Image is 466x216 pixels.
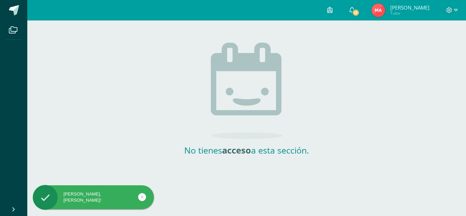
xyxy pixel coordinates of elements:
[211,43,282,139] img: no_activities.png
[33,191,154,203] div: [PERSON_NAME], [PERSON_NAME]!
[222,144,251,156] strong: acceso
[390,4,429,11] span: [PERSON_NAME]
[372,3,385,17] img: 043c04a104ac66df1bda255f1f791ce6.png
[352,9,360,16] span: 13
[178,144,315,156] h2: No tienes a esta sección.
[390,10,429,16] span: Tutor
